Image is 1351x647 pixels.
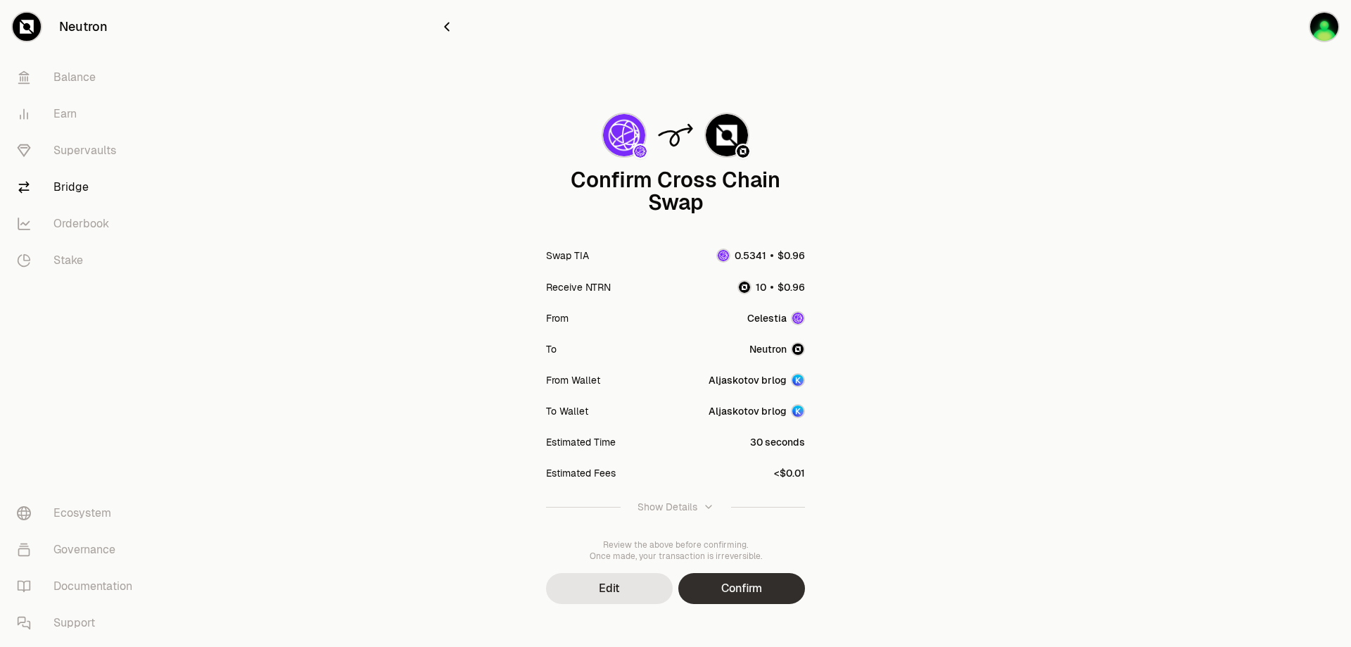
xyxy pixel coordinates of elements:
[792,375,804,386] img: Account Image
[709,373,805,387] button: Aljaskotov brlogAccount Image
[6,605,152,641] a: Support
[546,435,616,449] div: Estimated Time
[774,466,805,480] div: <$0.01
[6,206,152,242] a: Orderbook
[6,96,152,132] a: Earn
[718,250,729,261] img: TIA Logo
[546,404,588,418] div: To Wallet
[6,495,152,532] a: Ecosystem
[678,573,805,604] button: Confirm
[749,342,787,356] span: Neutron
[792,344,804,355] img: Neutron Logo
[546,311,569,325] div: From
[546,280,611,294] div: Receive NTRN
[792,313,804,324] img: Celestia Logo
[6,242,152,279] a: Stake
[603,114,645,156] img: TIA Logo
[792,406,804,417] img: Account Image
[750,435,805,449] div: 30 seconds
[634,145,647,158] img: Celestia Logo
[739,282,750,293] img: NTRN Logo
[6,132,152,169] a: Supervaults
[1310,13,1338,41] img: Aljaskotov brlog
[546,573,673,604] button: Edit
[706,114,748,156] img: NTRN Logo
[709,373,787,387] div: Aljaskotov brlog
[638,500,697,514] div: Show Details
[6,59,152,96] a: Balance
[6,532,152,568] a: Governance
[546,466,616,480] div: Estimated Fees
[6,169,152,206] a: Bridge
[546,342,557,356] div: To
[546,539,805,562] div: Review the above before confirming. Once made, your transaction is irreversible.
[546,249,589,263] div: Swap TIA
[709,404,787,418] div: Aljaskotov brlog
[709,404,805,418] button: Aljaskotov brlogAccount Image
[747,311,787,325] span: Celestia
[546,169,805,214] div: Confirm Cross Chain Swap
[546,373,600,387] div: From Wallet
[6,568,152,605] a: Documentation
[546,489,805,525] button: Show Details
[737,145,749,158] img: Neutron Logo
